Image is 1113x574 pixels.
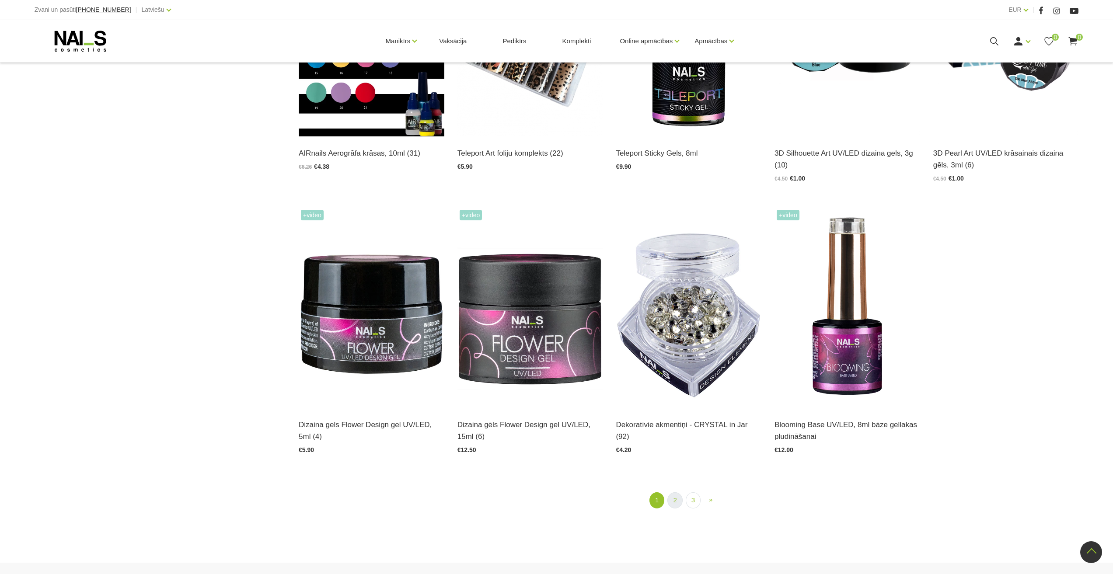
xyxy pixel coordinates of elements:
a: Dekoratīvie akmentiņi - CRYSTAL in Jar (92) [616,419,761,442]
a: 1 [649,492,664,508]
a: Pedikīrs [495,20,533,62]
a: Vaksācija [432,20,474,62]
span: » [709,496,712,503]
a: 0 [1068,36,1078,47]
a: 3D Pearl Art UV/LED krāsainais dizaina gēls, 3ml (6) [933,147,1079,171]
span: 0 [1052,34,1059,41]
span: +Video [777,210,799,220]
span: €4.50 [775,176,788,182]
a: Dizaina gēls Flower Design gel UV/LED, 15ml (6) [457,419,603,442]
a: 3D Silhouette Art UV/LED dizaina gels, 3g (10) [775,147,920,171]
span: | [1033,4,1034,15]
a: Apmācības [694,24,727,59]
span: €4.50 [933,176,946,182]
a: Dizaina gels Flower Design gel UV/LED, 5ml (4) [299,419,444,442]
img: Blooming Base UV/LED - caurspīdīga bāze, kas paredzēta pludināšanas dizaina izveidei, aktuālajiem... [775,208,920,407]
a: Teleport Sticky Gels, 8ml [616,147,761,159]
span: +Video [460,210,482,220]
span: €1.00 [949,175,964,182]
a: Blooming Base UV/LED, 8ml bāze gellakas pludināšanai [775,419,920,442]
span: €4.20 [616,446,631,453]
span: €5.90 [299,446,314,453]
img: Flower dizaina gels ir ilgnoturīgs gels ar sauso ziedu elementiem. Viegli klājama formula, izcila... [299,208,444,407]
a: EUR [1008,4,1022,15]
span: +Video [301,210,324,220]
div: Zvani un pasūti [35,4,131,15]
a: 0 [1043,36,1054,47]
img: Dažādu krāsu un izmēru dekoratīvie akmentiņi dizainu veidošanai.... [616,208,761,407]
span: €1.00 [790,175,805,182]
a: 2 [667,492,682,508]
span: €4.38 [314,163,329,170]
nav: catalog-product-list [299,492,1078,508]
span: €9.90 [616,163,631,170]
span: | [136,4,137,15]
img: Flower dizaina gēls ir ilgnoturīgs gēls ar sauso ziedu elementiem. Viegli klājama formula, izcila... [457,208,603,407]
a: Latviešu [142,4,164,15]
a: [PHONE_NUMBER] [76,7,131,13]
span: €5.90 [457,163,473,170]
a: AIRnails Aerogrāfa krāsas, 10ml (31) [299,147,444,159]
span: €6.26 [299,164,312,170]
a: 3 [686,492,701,508]
span: 0 [1076,34,1083,41]
span: €12.50 [457,446,476,453]
span: €12.00 [775,446,793,453]
a: Teleport Art foliju komplekts (22) [457,147,603,159]
a: Online apmācības [620,24,673,59]
span: [PHONE_NUMBER] [76,6,131,13]
a: Komplekti [555,20,598,62]
a: Manikīrs [386,24,411,59]
a: Next [704,492,718,508]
